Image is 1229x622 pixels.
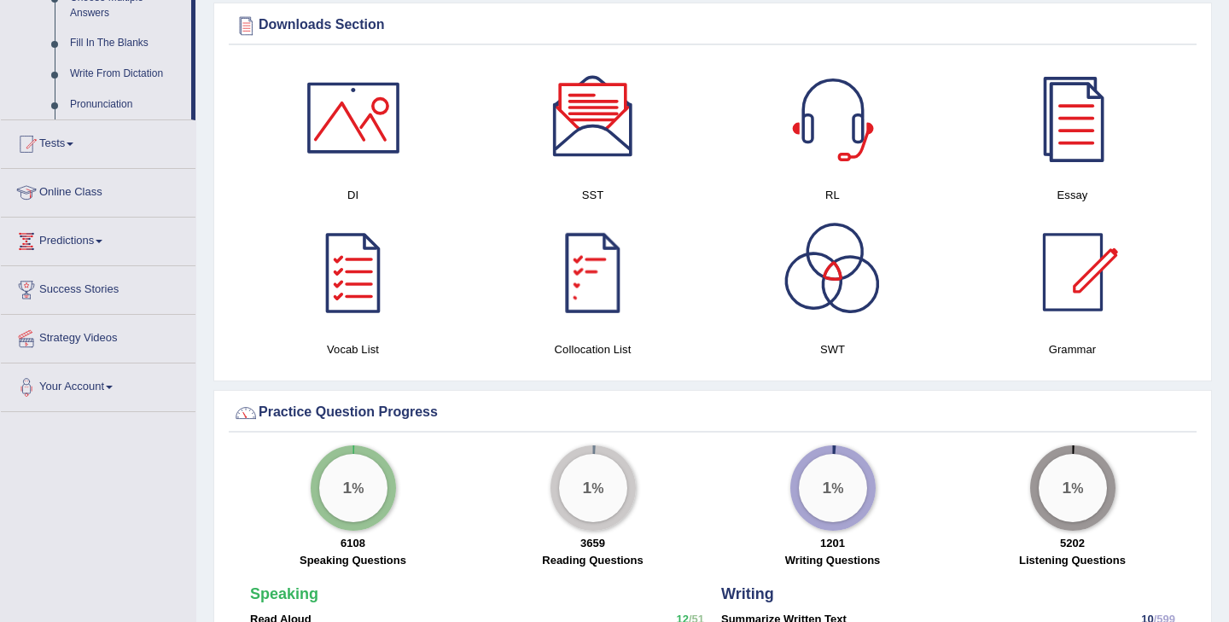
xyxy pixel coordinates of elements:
label: Listening Questions [1019,552,1126,568]
strong: Speaking [250,585,318,602]
strong: 1201 [820,537,845,549]
div: % [799,454,867,522]
strong: Writing [721,585,774,602]
h4: SWT [721,340,944,358]
a: Fill In The Blanks [62,28,191,59]
strong: 5202 [1060,537,1085,549]
a: Tests [1,120,195,163]
div: % [319,454,387,522]
big: 1 [822,479,831,497]
a: Success Stories [1,266,195,309]
div: % [1039,454,1107,522]
big: 1 [1062,479,1071,497]
a: Online Class [1,169,195,212]
h4: Collocation List [481,340,704,358]
a: Strategy Videos [1,315,195,358]
h4: Vocab List [242,340,464,358]
big: 1 [342,479,352,497]
big: 1 [582,479,591,497]
strong: 6108 [341,537,365,549]
h4: RL [721,186,944,204]
h4: Grammar [961,340,1184,358]
a: Your Account [1,363,195,406]
strong: 3659 [580,537,605,549]
label: Writing Questions [785,552,881,568]
div: Downloads Section [233,13,1192,38]
h4: Essay [961,186,1184,204]
div: % [559,454,627,522]
label: Reading Questions [542,552,643,568]
a: Write From Dictation [62,59,191,90]
label: Speaking Questions [300,552,406,568]
a: Predictions [1,218,195,260]
h4: SST [481,186,704,204]
h4: DI [242,186,464,204]
a: Pronunciation [62,90,191,120]
div: Practice Question Progress [233,400,1192,426]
